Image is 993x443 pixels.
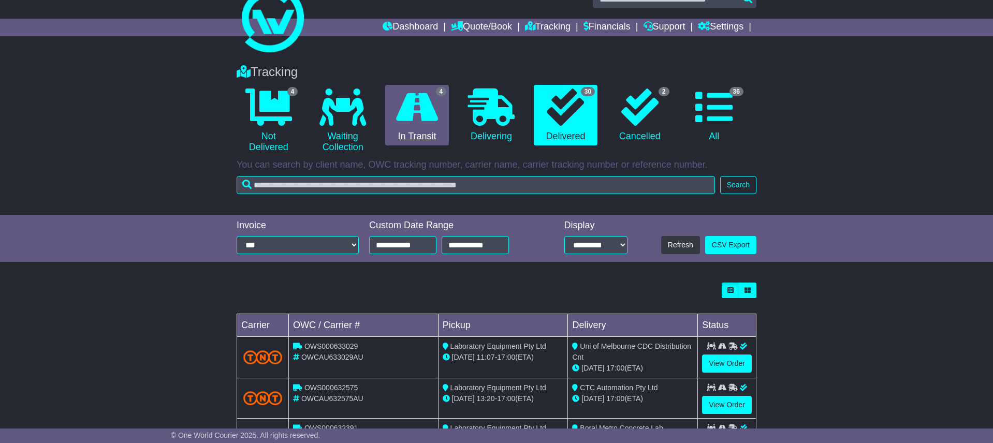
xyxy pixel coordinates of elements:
[243,350,282,364] img: TNT_Domestic.png
[644,19,685,36] a: Support
[477,394,495,403] span: 13:20
[243,391,282,405] img: TNT_Domestic.png
[452,353,475,361] span: [DATE]
[581,364,604,372] span: [DATE]
[525,19,571,36] a: Tracking
[459,85,523,146] a: Delivering
[443,393,564,404] div: - (ETA)
[383,19,438,36] a: Dashboard
[301,394,363,403] span: OWCAU632575AU
[289,314,439,337] td: OWC / Carrier #
[311,85,374,157] a: Waiting Collection
[237,220,359,231] div: Invoice
[702,396,752,414] a: View Order
[572,342,691,361] span: Uni of Melbourne CDC Distribution Cnt
[438,314,568,337] td: Pickup
[237,314,289,337] td: Carrier
[287,87,298,96] span: 4
[581,394,604,403] span: [DATE]
[583,19,631,36] a: Financials
[720,176,756,194] button: Search
[369,220,535,231] div: Custom Date Range
[237,159,756,171] p: You can search by client name, OWC tracking number, carrier name, carrier tracking number or refe...
[580,383,658,392] span: CTC Automation Pty Ltd
[572,393,693,404] div: (ETA)
[659,87,669,96] span: 2
[729,87,743,96] span: 36
[231,65,762,80] div: Tracking
[450,342,546,350] span: Laboratory Equipment Pty Ltd
[301,353,363,361] span: OWCAU633029AU
[705,236,756,254] a: CSV Export
[385,85,449,146] a: 4 In Transit
[606,394,624,403] span: 17:00
[572,363,693,374] div: (ETA)
[436,87,447,96] span: 4
[450,424,546,432] span: Laboratory Equipment Pty Ltd
[608,85,671,146] a: 2 Cancelled
[443,352,564,363] div: - (ETA)
[451,19,512,36] a: Quote/Book
[497,353,515,361] span: 17:00
[171,431,320,439] span: © One World Courier 2025. All rights reserved.
[661,236,700,254] button: Refresh
[606,364,624,372] span: 17:00
[698,314,756,337] td: Status
[452,394,475,403] span: [DATE]
[568,314,698,337] td: Delivery
[477,353,495,361] span: 11:07
[237,85,300,157] a: 4 Not Delivered
[581,87,595,96] span: 30
[698,19,743,36] a: Settings
[304,342,358,350] span: OWS000633029
[304,424,358,432] span: OWS000632391
[702,355,752,373] a: View Order
[580,424,663,432] span: Boral Metro Concrete Lab
[304,383,358,392] span: OWS000632575
[682,85,746,146] a: 36 All
[534,85,597,146] a: 30 Delivered
[450,383,546,392] span: Laboratory Equipment Pty Ltd
[497,394,515,403] span: 17:00
[564,220,627,231] div: Display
